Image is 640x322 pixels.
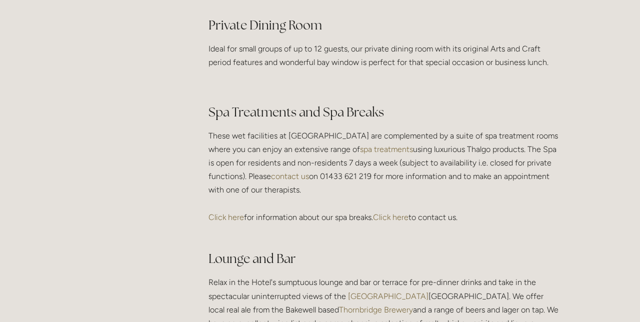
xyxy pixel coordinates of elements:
a: Click here [208,212,244,222]
a: spa treatments [360,144,413,154]
a: contact us [271,171,309,181]
p: Ideal for small groups of up to 12 guests, our private dining room with its original Arts and Cra... [208,42,559,69]
a: [GEOGRAPHIC_DATA] [346,291,428,301]
a: Thornbridge Brewery [339,305,413,314]
h2: Lounge and Bar [208,250,559,267]
a: Click here [373,212,408,222]
h2: Spa Treatments and Spa Breaks [208,103,559,121]
h2: Private Dining Room [208,16,559,34]
p: These wet facilities at [GEOGRAPHIC_DATA] are complemented by a suite of spa treatment rooms wher... [208,129,559,238]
